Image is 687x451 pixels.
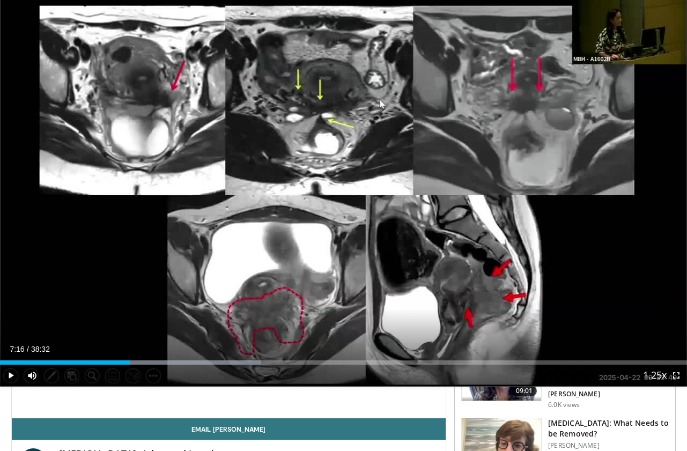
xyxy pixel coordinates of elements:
[548,441,669,450] p: [PERSON_NAME]
[21,365,43,386] button: Mute
[644,365,666,386] button: Playback Rate
[548,418,669,439] h3: [MEDICAL_DATA]: What Needs to be Removed?
[512,386,537,396] span: 09:01
[548,401,580,409] p: 6.0K views
[12,418,446,440] a: Email [PERSON_NAME]
[548,390,669,398] p: [PERSON_NAME]
[10,345,24,353] span: 7:16
[27,345,29,353] span: /
[31,345,50,353] span: 38:32
[666,365,687,386] button: Fullscreen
